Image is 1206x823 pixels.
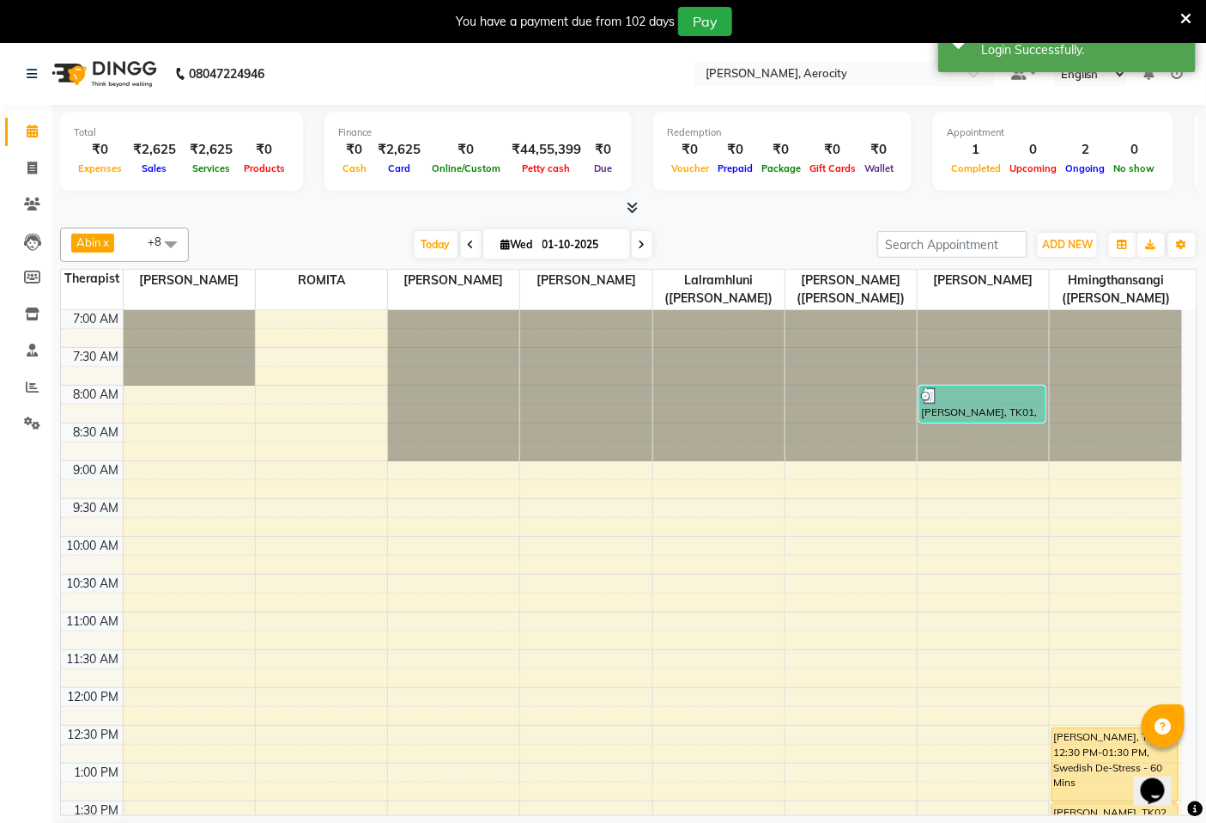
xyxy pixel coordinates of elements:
[920,387,1045,422] div: [PERSON_NAME], TK01, 08:00 AM-08:30 AM, De-Stress Back & Shoulder Massage - 30 Mins
[371,140,427,160] div: ₹2,625
[338,162,371,174] span: Cash
[757,140,805,160] div: ₹0
[74,162,126,174] span: Expenses
[667,140,713,160] div: ₹0
[1005,140,1061,160] div: 0
[415,231,458,258] span: Today
[64,726,123,744] div: 12:30 PM
[338,125,618,140] div: Finance
[713,162,757,174] span: Prepaid
[947,125,1160,140] div: Appointment
[70,461,123,479] div: 9:00 AM
[64,650,123,668] div: 11:30 AM
[1042,238,1093,251] span: ADD NEW
[71,764,123,782] div: 1:00 PM
[805,140,860,160] div: ₹0
[1052,729,1178,802] div: [PERSON_NAME], TK02, 12:30 PM-01:30 PM, Swedish De-Stress - 60 Mins
[148,235,174,248] span: +8
[70,499,123,517] div: 9:30 AM
[947,140,1005,160] div: 1
[1110,140,1160,160] div: 0
[338,140,371,160] div: ₹0
[653,270,785,309] span: Lalramhluni ([PERSON_NAME])
[183,140,239,160] div: ₹2,625
[138,162,172,174] span: Sales
[518,162,575,174] span: Petty cash
[64,613,123,631] div: 11:00 AM
[1005,162,1061,174] span: Upcoming
[70,424,123,442] div: 8:30 AM
[497,238,537,251] span: Wed
[70,386,123,404] div: 8:00 AM
[101,235,109,249] a: x
[918,270,1049,291] span: [PERSON_NAME]
[74,125,289,140] div: Total
[1134,754,1189,806] iframe: chat widget
[947,162,1005,174] span: Completed
[189,50,264,98] b: 08047224946
[1061,140,1110,160] div: 2
[61,270,123,288] div: Therapist
[667,125,898,140] div: Redemption
[76,235,101,249] span: Abin
[678,7,732,36] button: Pay
[70,348,123,366] div: 7:30 AM
[588,140,618,160] div: ₹0
[757,162,805,174] span: Package
[74,140,126,160] div: ₹0
[537,232,623,258] input: 2025-10-01
[590,162,616,174] span: Due
[1038,233,1097,257] button: ADD NEW
[505,140,588,160] div: ₹44,55,399
[188,162,234,174] span: Services
[64,688,123,706] div: 12:00 PM
[239,162,289,174] span: Products
[427,140,505,160] div: ₹0
[785,270,917,309] span: [PERSON_NAME] ([PERSON_NAME])
[456,13,675,31] div: You have a payment due from 102 days
[239,140,289,160] div: ₹0
[667,162,713,174] span: Voucher
[70,310,123,328] div: 7:00 AM
[1061,162,1110,174] span: Ongoing
[520,270,651,291] span: [PERSON_NAME]
[860,162,898,174] span: Wallet
[256,270,387,291] span: ROMITA
[981,41,1183,59] div: Login Successfully.
[71,802,123,820] div: 1:30 PM
[1050,270,1182,309] span: Hmingthansangi ([PERSON_NAME])
[44,50,161,98] img: logo
[64,575,123,593] div: 10:30 AM
[877,231,1027,258] input: Search Appointment
[713,140,757,160] div: ₹0
[124,270,255,291] span: [PERSON_NAME]
[126,140,183,160] div: ₹2,625
[388,270,519,291] span: [PERSON_NAME]
[805,162,860,174] span: Gift Cards
[860,140,898,160] div: ₹0
[1110,162,1160,174] span: No show
[384,162,415,174] span: Card
[64,537,123,555] div: 10:00 AM
[427,162,505,174] span: Online/Custom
